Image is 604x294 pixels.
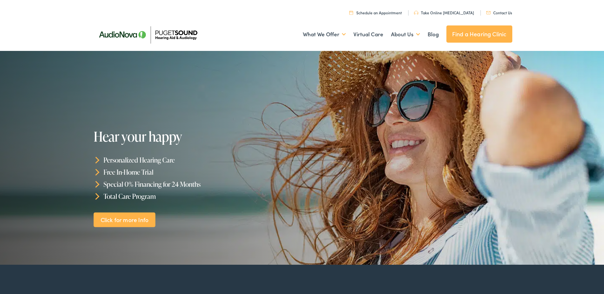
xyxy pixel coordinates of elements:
a: Find a Hearing Clinic [446,25,512,43]
a: Click for more Info [94,212,155,227]
img: utility icon [486,11,491,14]
a: What We Offer [303,23,346,46]
li: Special 0% Financing for 24 Months [94,178,305,190]
a: Virtual Care [353,23,383,46]
li: Total Care Program [94,190,305,202]
h1: Hear your happy [94,129,287,144]
a: Contact Us [486,10,512,15]
a: Take Online [MEDICAL_DATA] [414,10,474,15]
img: utility icon [414,11,418,15]
a: Schedule an Appointment [349,10,402,15]
img: utility icon [349,10,353,15]
li: Free In-Home Trial [94,166,305,178]
a: Blog [428,23,439,46]
a: About Us [391,23,420,46]
li: Personalized Hearing Care [94,154,305,166]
